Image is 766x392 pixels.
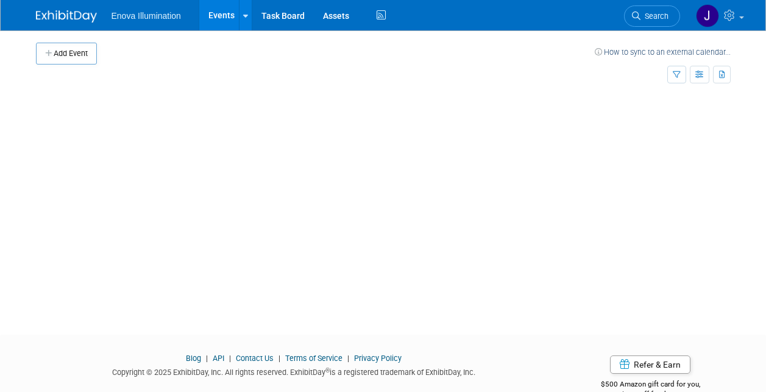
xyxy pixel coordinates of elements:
a: Privacy Policy [354,354,402,363]
span: Search [640,12,668,21]
a: Search [624,5,680,27]
sup: ® [325,367,330,374]
a: Contact Us [236,354,274,363]
div: Copyright © 2025 ExhibitDay, Inc. All rights reserved. ExhibitDay is a registered trademark of Ex... [36,364,553,378]
img: ExhibitDay [36,10,97,23]
span: Enova Illumination [112,11,181,21]
button: Add Event [36,43,97,65]
span: | [275,354,283,363]
a: How to sync to an external calendar... [595,47,731,57]
span: | [226,354,234,363]
a: Terms of Service [285,354,342,363]
a: API [213,354,224,363]
a: Blog [186,354,201,363]
span: | [344,354,352,363]
span: | [203,354,211,363]
img: JeffD Dyll [696,4,719,27]
a: Refer & Earn [610,355,690,374]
